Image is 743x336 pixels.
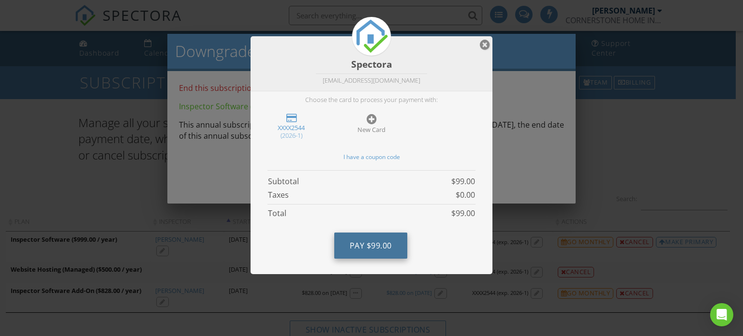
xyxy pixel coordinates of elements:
[260,58,483,71] div: Spectora
[367,240,392,251] span: $99.00
[710,303,733,326] div: Open Intercom Messenger
[268,190,289,200] span: Taxes
[268,208,286,219] span: Total
[341,126,402,133] div: New Card
[451,176,475,187] span: $99.00
[261,124,322,131] div: XXXX2544
[261,131,322,139] div: (2026-1)
[334,233,407,259] button: Pay $99.00
[350,240,365,251] span: Pay
[451,208,475,219] span: $99.00
[260,76,483,85] div: [EMAIL_ADDRESS][DOMAIN_NAME]
[268,176,299,187] span: Subtotal
[305,96,438,103] p: Choose the card to process your payment with:
[257,153,486,161] div: I have a coupon code
[456,190,475,200] span: $0.00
